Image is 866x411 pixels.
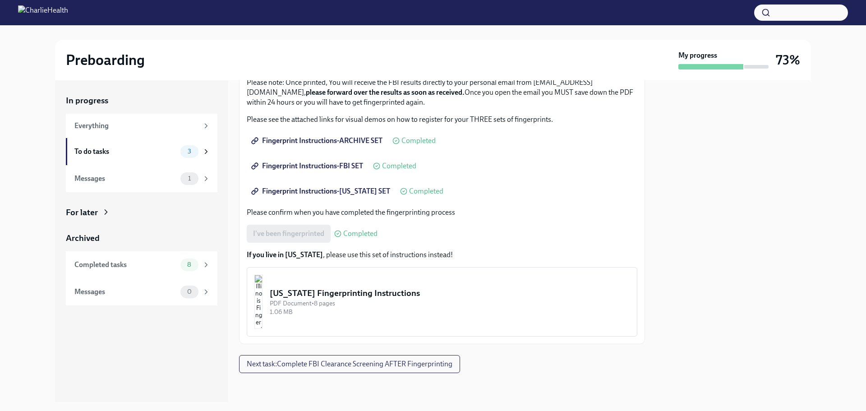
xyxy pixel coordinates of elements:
strong: My progress [678,51,717,60]
p: Please confirm when you have completed the fingerprinting process [247,208,637,217]
a: Messages0 [66,278,217,305]
span: Completed [409,188,443,195]
p: Please note: Once printed, You will receive the FBI results directly to your personal email from ... [247,78,637,107]
a: For later [66,207,217,218]
strong: If you live in [US_STATE] [247,250,323,259]
div: Messages [74,287,177,297]
a: Messages1 [66,165,217,192]
span: Completed [343,230,378,237]
div: 1.06 MB [270,308,630,316]
strong: please forward over the results as soon as received. [306,88,465,97]
span: Completed [401,137,436,144]
span: Fingerprint Instructions-[US_STATE] SET [253,187,390,196]
div: For later [66,207,98,218]
a: In progress [66,95,217,106]
h3: 73% [776,52,800,68]
div: [US_STATE] Fingerprinting Instructions [270,287,630,299]
span: 1 [183,175,196,182]
div: Everything [74,121,198,131]
img: CharlieHealth [18,5,68,20]
span: Fingerprint Instructions-FBI SET [253,162,363,171]
span: Fingerprint Instructions-ARCHIVE SET [253,136,382,145]
span: Completed [382,162,416,170]
div: PDF Document • 8 pages [270,299,630,308]
img: Illinois Fingerprinting Instructions [254,275,263,329]
p: Please see the attached links for visual demos on how to register for your THREE sets of fingerpr... [247,115,637,125]
a: Completed tasks8 [66,251,217,278]
div: Completed tasks [74,260,177,270]
a: Fingerprint Instructions-[US_STATE] SET [247,182,396,200]
a: Everything [66,114,217,138]
span: 3 [182,148,197,155]
a: Archived [66,232,217,244]
button: [US_STATE] Fingerprinting InstructionsPDF Document•8 pages1.06 MB [247,267,637,337]
span: 8 [182,261,197,268]
span: 0 [182,288,197,295]
button: Next task:Complete FBI Clearance Screening AFTER Fingerprinting [239,355,460,373]
p: , please use this set of instructions instead! [247,250,637,260]
span: Next task : Complete FBI Clearance Screening AFTER Fingerprinting [247,360,452,369]
a: Fingerprint Instructions-FBI SET [247,157,369,175]
h2: Preboarding [66,51,145,69]
div: To do tasks [74,147,177,157]
div: Messages [74,174,177,184]
a: Fingerprint Instructions-ARCHIVE SET [247,132,389,150]
a: To do tasks3 [66,138,217,165]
